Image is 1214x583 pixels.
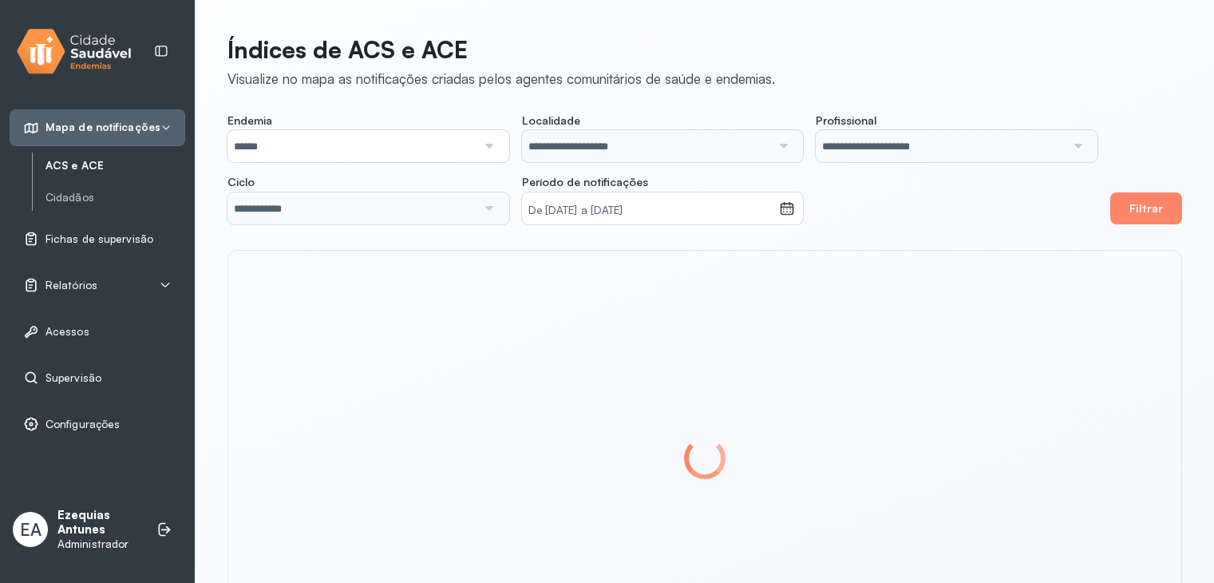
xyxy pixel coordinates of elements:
a: Fichas de supervisão [23,231,172,247]
div: Visualize no mapa as notificações criadas pelos agentes comunitários de saúde e endemias. [227,70,775,87]
button: Filtrar [1110,192,1182,224]
img: logo.svg [17,26,132,77]
span: Endemia [227,113,272,128]
span: Acessos [45,325,89,339]
small: De [DATE] a [DATE] [528,203,773,219]
span: Relatórios [45,279,97,292]
a: Cidadãos [45,191,185,204]
span: Período de notificações [522,175,648,189]
p: Administrador [57,537,140,551]
span: Ciclo [227,175,255,189]
span: Localidade [522,113,580,128]
span: Configurações [45,418,120,431]
a: Acessos [23,323,172,339]
a: ACS e ACE [45,156,185,176]
p: Ezequias Antunes [57,508,140,538]
span: EA [20,519,42,540]
span: Profissional [816,113,876,128]
a: ACS e ACE [45,159,185,173]
a: Configurações [23,416,172,432]
p: Índices de ACS e ACE [227,35,775,64]
span: Mapa de notificações [45,121,160,134]
a: Cidadãos [45,188,185,208]
span: Supervisão [45,371,101,385]
span: Fichas de supervisão [45,232,153,246]
a: Supervisão [23,370,172,386]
